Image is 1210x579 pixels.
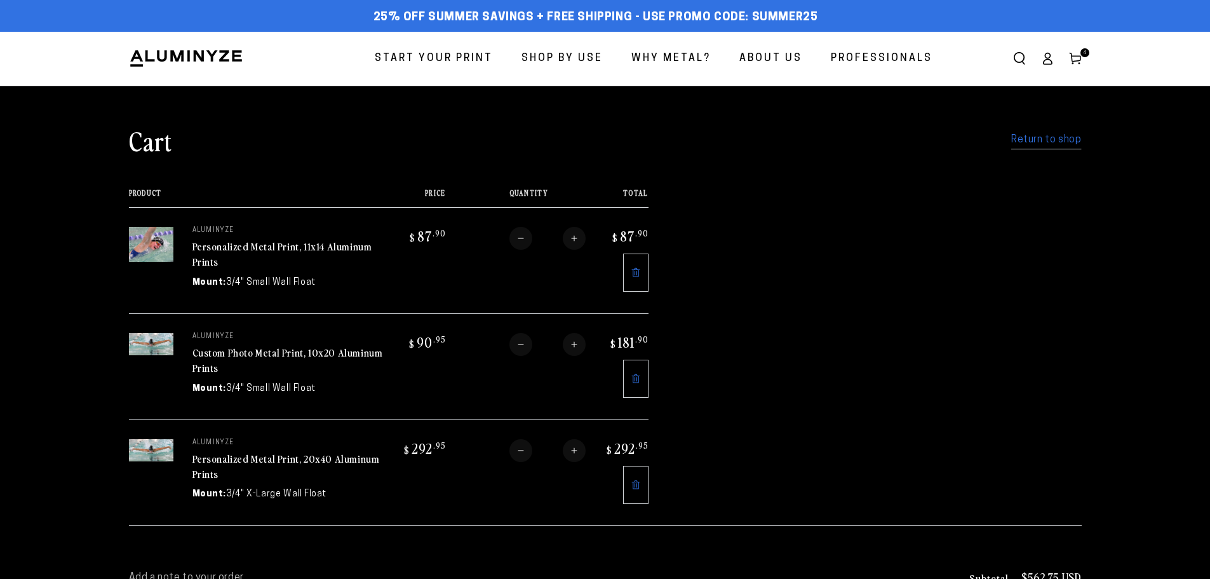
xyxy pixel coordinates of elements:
[607,444,612,456] span: $
[129,49,243,68] img: Aluminyze
[739,50,802,68] span: About Us
[433,228,446,238] sup: .90
[383,189,446,207] th: Price
[623,254,649,292] a: Remove 11"x14" Rectangle White Glossy Aluminyzed Photo
[612,231,618,244] span: $
[409,337,415,350] span: $
[446,189,586,207] th: Quantity
[623,360,649,398] a: Remove 10"x20" Rectangle White Glossy Aluminyzed Photo
[226,382,316,395] dd: 3/4" Small Wall Float
[192,333,383,341] p: aluminyze
[226,487,326,501] dd: 3/4" X-Large Wall Float
[610,227,649,245] bdi: 87
[433,334,446,344] sup: .95
[831,50,932,68] span: Professionals
[129,189,383,207] th: Product
[622,42,720,76] a: Why Metal?
[129,439,173,461] img: 20"x40" Rectangle White Glossy Aluminyzed Photo
[402,439,446,457] bdi: 292
[404,444,410,456] span: $
[408,227,446,245] bdi: 87
[605,439,649,457] bdi: 292
[512,42,612,76] a: Shop By Use
[410,231,415,244] span: $
[636,440,649,451] sup: .95
[532,227,563,250] input: Quantity for Personalized Metal Print, 11x14 Aluminum Prints
[192,239,372,269] a: Personalized Metal Print, 11x14 Aluminum Prints
[407,333,446,351] bdi: 90
[226,276,316,289] dd: 3/4" Small Wall Float
[192,487,227,501] dt: Mount:
[586,189,649,207] th: Total
[635,228,649,238] sup: .90
[192,345,383,376] a: Custom Photo Metal Print, 10x20 Aluminum Prints
[730,42,812,76] a: About Us
[631,50,711,68] span: Why Metal?
[192,451,380,482] a: Personalized Metal Print, 20x40 Aluminum Prints
[129,124,172,157] h1: Cart
[192,227,383,235] p: aluminyze
[365,42,502,76] a: Start Your Print
[610,337,616,350] span: $
[129,227,173,262] img: 11"x14" Rectangle White Glossy Aluminyzed Photo
[1005,44,1033,72] summary: Search our site
[375,50,493,68] span: Start Your Print
[521,50,603,68] span: Shop By Use
[623,466,649,504] a: Remove 20"x40" Rectangle White Glossy Aluminyzed Photo
[821,42,942,76] a: Professionals
[532,333,563,356] input: Quantity for Custom Photo Metal Print, 10x20 Aluminum Prints
[1011,131,1081,149] a: Return to shop
[192,276,227,289] dt: Mount:
[608,333,649,351] bdi: 181
[373,11,818,25] span: 25% off Summer Savings + Free Shipping - Use Promo Code: SUMMER25
[192,382,227,395] dt: Mount:
[635,334,649,344] sup: .90
[129,333,173,355] img: 10"x20" Rectangle White Glossy Aluminyzed Photo
[433,440,446,451] sup: .95
[192,439,383,447] p: aluminyze
[532,439,563,462] input: Quantity for Personalized Metal Print, 20x40 Aluminum Prints
[1083,48,1087,57] span: 4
